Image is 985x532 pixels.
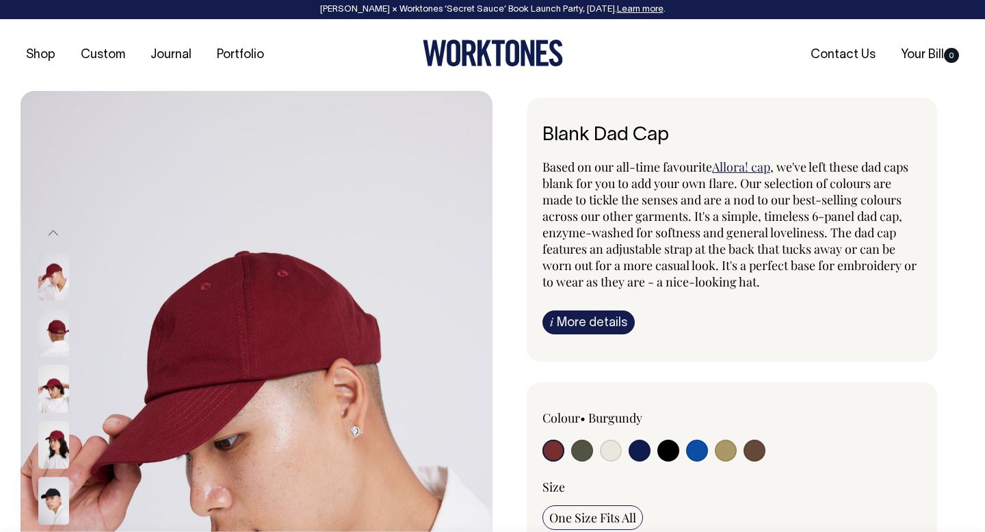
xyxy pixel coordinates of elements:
img: burgundy [38,309,69,357]
img: burgundy [38,253,69,301]
div: Colour [542,410,694,426]
span: , we've left these dad caps blank for you to add your own flare. Our selection of colours are mad... [542,159,917,290]
input: One Size Fits All [542,505,643,530]
a: Shop [21,44,61,66]
a: Custom [75,44,131,66]
a: Allora! cap [712,159,770,175]
div: Size [542,479,921,495]
a: Your Bill0 [895,44,964,66]
a: Contact Us [805,44,881,66]
img: burgundy [38,365,69,413]
span: i [550,315,553,329]
a: Portfolio [211,44,270,66]
div: [PERSON_NAME] × Worktones ‘Secret Sauce’ Book Launch Party, [DATE]. . [14,5,971,14]
span: One Size Fits All [549,509,636,526]
a: Journal [145,44,197,66]
img: black [38,477,69,525]
label: Burgundy [588,410,642,426]
span: 0 [944,48,959,63]
h1: Blank Dad Cap [542,125,921,146]
span: • [580,410,586,426]
a: iMore details [542,310,635,334]
button: Previous [43,218,64,249]
img: burgundy [38,421,69,469]
a: Learn more [617,5,664,14]
span: Based on our all-time favourite [542,159,712,175]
